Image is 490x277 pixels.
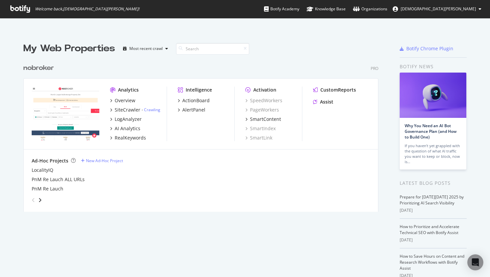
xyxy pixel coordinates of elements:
[118,87,139,93] div: Analytics
[115,125,140,132] div: AI Analytics
[405,143,461,164] div: If you haven’t yet grappled with the question of what AI traffic you want to keep or block, now is…
[32,157,68,164] div: Ad-Hoc Projects
[467,254,483,270] div: Open Intercom Messenger
[253,87,276,93] div: Activation
[32,185,63,192] a: PnM Re Lauch
[86,158,123,163] div: New Ad-Hoc Project
[320,87,356,93] div: CustomReports
[406,45,453,52] div: Botify Chrome Plugin
[38,197,42,203] div: angle-right
[371,66,378,71] div: Pro
[245,125,276,132] a: SmartIndex
[23,55,384,212] div: grid
[400,237,467,243] div: [DATE]
[178,107,205,113] a: AlertPanel
[178,97,210,104] a: ActionBoard
[176,43,249,55] input: Search
[245,107,279,113] a: PageWorkers
[400,253,464,271] a: How to Save Hours on Content and Research Workflows with Botify Assist
[23,42,115,55] div: My Web Properties
[120,43,171,54] button: Most recent crawl
[115,116,142,123] div: LogAnalyzer
[32,87,99,140] img: nobroker.com
[400,207,467,213] div: [DATE]
[110,116,142,123] a: LogAnalyzer
[400,63,467,70] div: Botify news
[313,99,333,105] a: Assist
[405,123,457,140] a: Why You Need an AI Bot Governance Plan (and How to Build One)
[110,135,146,141] a: RealKeywords
[115,135,146,141] div: RealKeywords
[81,158,123,163] a: New Ad-Hoc Project
[186,87,212,93] div: Intelligence
[320,99,333,105] div: Assist
[110,97,135,104] a: Overview
[245,135,272,141] a: SmartLink
[110,107,160,113] a: SiteCrawler- Crawling
[400,73,466,118] img: Why You Need an AI Bot Governance Plan (and How to Build One)
[115,97,135,104] div: Overview
[400,194,464,206] a: Prepare for [DATE][DATE] 2025 by Prioritizing AI Search Visibility
[29,195,38,205] div: angle-left
[245,116,281,123] a: SmartContent
[115,107,140,113] div: SiteCrawler
[23,63,57,73] a: nobroker
[144,107,160,113] a: Crawling
[250,116,281,123] div: SmartContent
[32,167,53,173] a: LocalityIQ
[182,107,205,113] div: AlertPanel
[313,87,356,93] a: CustomReports
[23,63,54,73] div: nobroker
[400,179,467,187] div: Latest Blog Posts
[129,47,163,51] div: Most recent crawl
[110,125,140,132] a: AI Analytics
[400,224,459,235] a: How to Prioritize and Accelerate Technical SEO with Botify Assist
[245,97,282,104] a: SpeedWorkers
[32,176,85,183] a: PnM Re Lauch ALL URLs
[142,107,160,113] div: -
[400,45,453,52] a: Botify Chrome Plugin
[182,97,210,104] div: ActionBoard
